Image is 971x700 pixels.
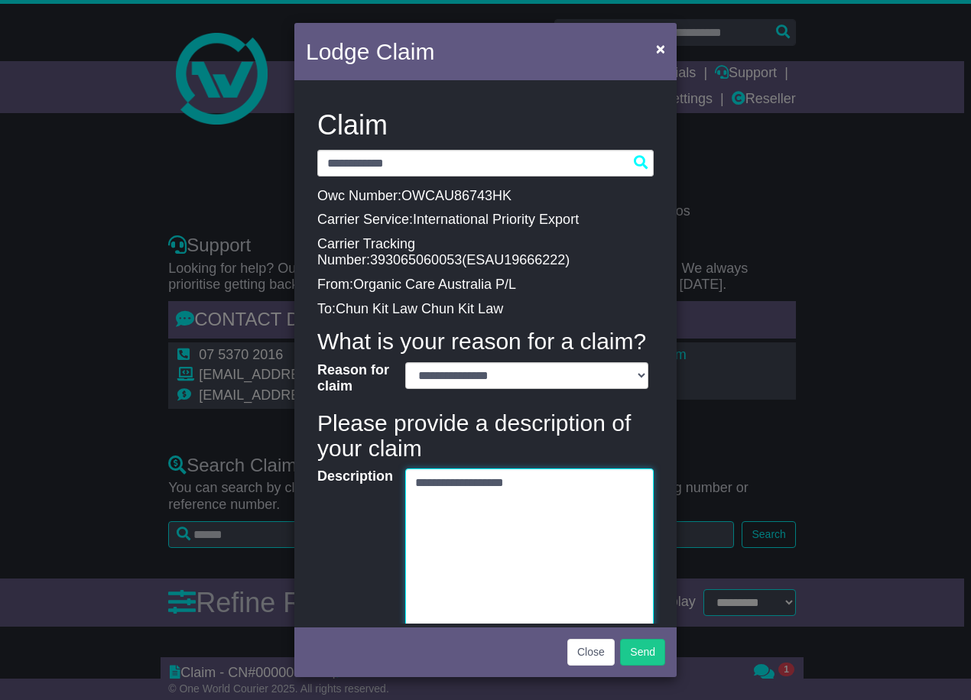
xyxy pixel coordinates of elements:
h4: What is your reason for a claim? [317,329,654,354]
button: Close [648,33,673,64]
p: To: [317,301,654,318]
span: ESAU19666222 [466,252,565,267]
label: Description [310,468,398,659]
span: Organic Care Australia P/L [353,277,516,292]
button: Close [567,639,615,666]
span: International Priority Export [413,212,579,227]
label: Reason for claim [310,362,398,395]
button: Send [620,639,665,666]
h4: Please provide a description of your claim [317,410,654,461]
span: Chun Kit Law Chun Kit Law [336,301,503,316]
p: From: [317,277,654,293]
p: Carrier Service: [317,212,654,228]
span: OWCAU86743HK [401,188,511,203]
span: 393065060053 [370,252,462,267]
h3: Claim [317,110,654,141]
p: Carrier Tracking Number: ( ) [317,236,654,269]
span: × [656,40,665,57]
h4: Lodge Claim [306,34,434,69]
p: Owc Number: [317,188,654,205]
